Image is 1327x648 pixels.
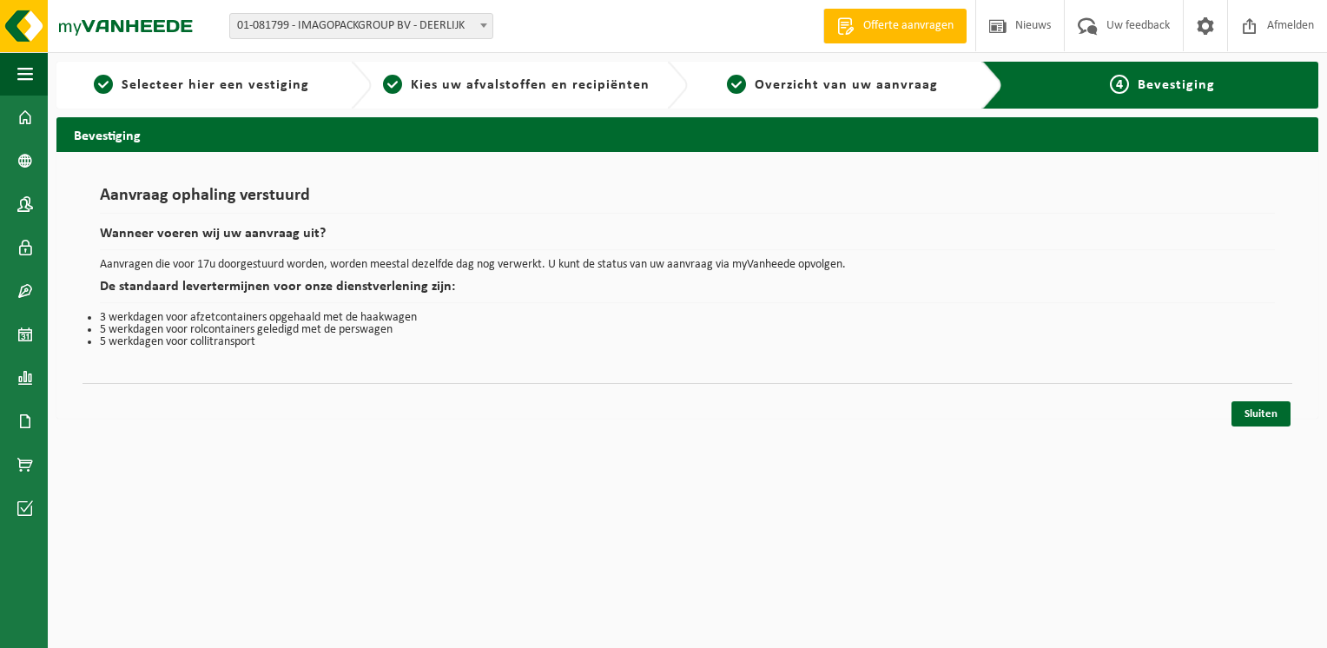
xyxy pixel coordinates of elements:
a: 3Overzicht van uw aanvraag [697,75,968,96]
span: 01-081799 - IMAGOPACKGROUP BV - DEERLIJK [230,14,492,38]
a: Offerte aanvragen [823,9,967,43]
h2: De standaard levertermijnen voor onze dienstverlening zijn: [100,280,1275,303]
span: Bevestiging [1138,78,1215,92]
li: 3 werkdagen voor afzetcontainers opgehaald met de haakwagen [100,312,1275,324]
a: 1Selecteer hier een vestiging [65,75,337,96]
span: 1 [94,75,113,94]
span: Overzicht van uw aanvraag [755,78,938,92]
li: 5 werkdagen voor collitransport [100,336,1275,348]
p: Aanvragen die voor 17u doorgestuurd worden, worden meestal dezelfde dag nog verwerkt. U kunt de s... [100,259,1275,271]
span: Offerte aanvragen [859,17,958,35]
span: Selecteer hier een vestiging [122,78,309,92]
h1: Aanvraag ophaling verstuurd [100,187,1275,214]
a: 2Kies uw afvalstoffen en recipiënten [380,75,652,96]
span: Kies uw afvalstoffen en recipiënten [411,78,650,92]
span: 4 [1110,75,1129,94]
span: 01-081799 - IMAGOPACKGROUP BV - DEERLIJK [229,13,493,39]
span: 3 [727,75,746,94]
h2: Bevestiging [56,117,1318,151]
li: 5 werkdagen voor rolcontainers geledigd met de perswagen [100,324,1275,336]
a: Sluiten [1231,401,1291,426]
span: 2 [383,75,402,94]
h2: Wanneer voeren wij uw aanvraag uit? [100,227,1275,250]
